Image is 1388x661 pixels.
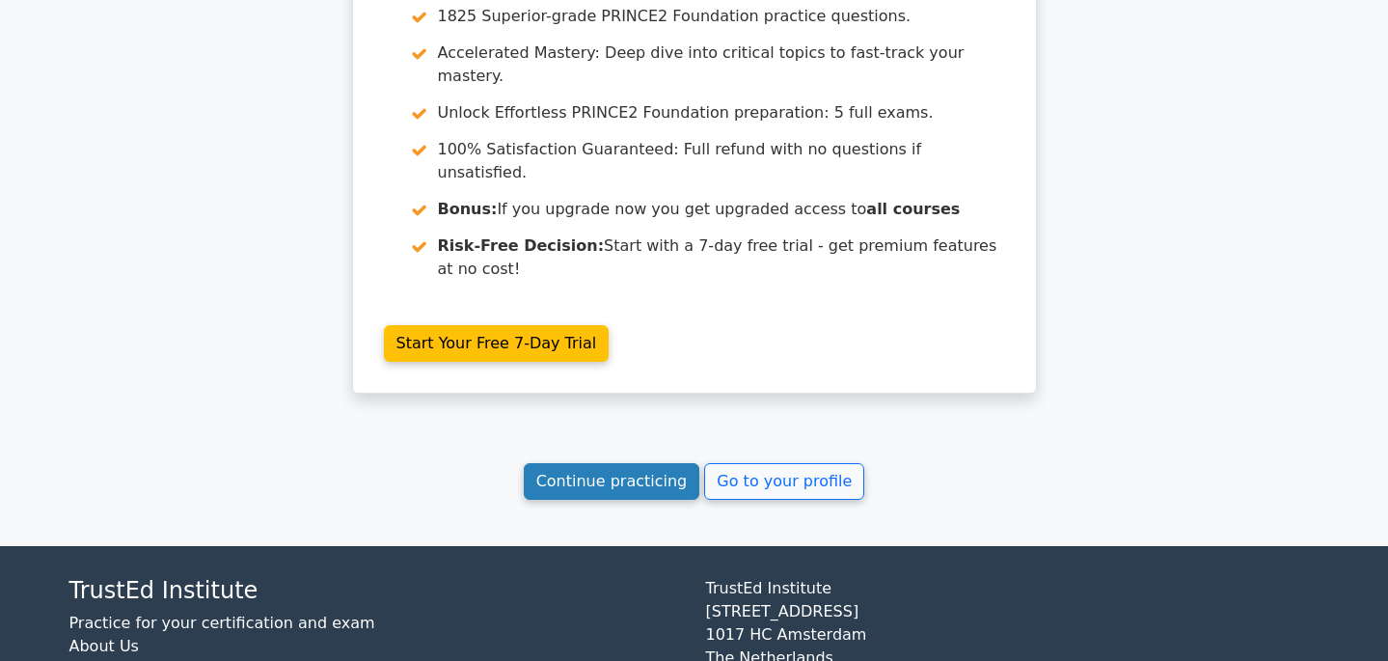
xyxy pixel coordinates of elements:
a: Start Your Free 7-Day Trial [384,325,610,362]
a: Go to your profile [704,463,864,500]
a: Practice for your certification and exam [69,614,375,632]
h4: TrustEd Institute [69,577,683,605]
a: Continue practicing [524,463,700,500]
a: About Us [69,637,139,655]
